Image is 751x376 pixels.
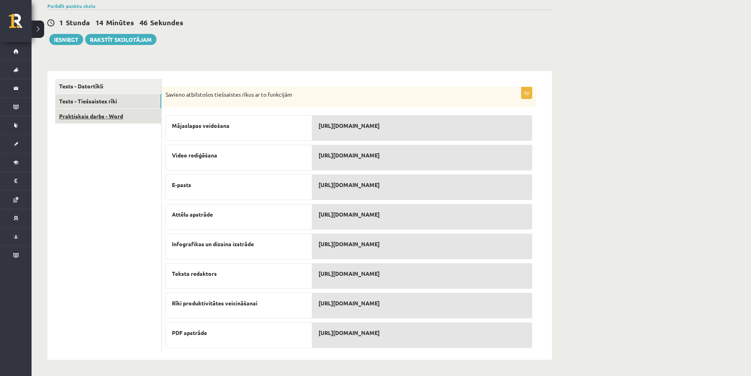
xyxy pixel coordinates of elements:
span: [URL][DOMAIN_NAME] [319,240,380,248]
span: Minūtes [106,18,134,27]
span: [URL][DOMAIN_NAME] [319,122,380,130]
a: Tests - Datortīkli [55,79,161,94]
span: [URL][DOMAIN_NAME] [319,269,380,278]
span: [URL][DOMAIN_NAME] [319,299,380,307]
span: Mājaslapas veidošana [172,122,229,130]
a: Rakstīt skolotājam [85,34,157,45]
span: [URL][DOMAIN_NAME] [319,329,380,337]
span: 1 [59,18,63,27]
p: 8p [521,86,532,99]
span: [URL][DOMAIN_NAME] [319,181,380,189]
span: 14 [95,18,103,27]
span: Sekundes [150,18,183,27]
span: PDF apstrāde [172,329,207,337]
span: Infografikas un dizaina izstrāde [172,240,254,248]
span: [URL][DOMAIN_NAME] [319,210,380,219]
p: Savieno atbilstošos tiešsaistes rīkus ar to funkcijām [166,91,493,99]
a: Tests - Tiešsaistes rīki [55,94,161,108]
span: Teksta redaktors [172,269,217,278]
span: Video rediģēšana [172,151,217,159]
a: Parādīt punktu skalu [47,3,95,9]
a: Praktiskais darbs - Word [55,109,161,123]
a: Rīgas 1. Tālmācības vidusskola [9,14,32,34]
button: Iesniegt [49,34,83,45]
span: Attēlu apstrāde [172,210,213,219]
span: Stunda [66,18,90,27]
span: Rīki produktivitātes veicināšanai [172,299,257,307]
span: E-pasts [172,181,191,189]
span: [URL][DOMAIN_NAME] [319,151,380,159]
span: 46 [140,18,147,27]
